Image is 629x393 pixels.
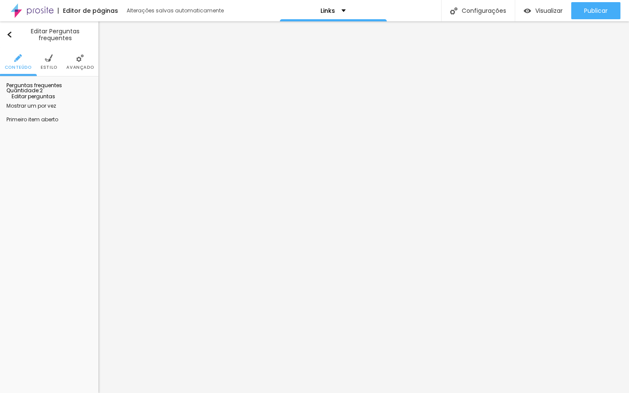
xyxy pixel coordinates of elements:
[98,21,629,393] iframe: Editor
[524,7,531,15] img: view-1.svg
[5,65,32,70] span: Conteúdo
[41,65,57,70] span: Estilo
[45,54,53,62] img: Icone
[58,8,118,14] div: Editor de páginas
[6,117,92,122] div: Primeiro item aberto
[584,7,608,14] span: Publicar
[571,2,620,19] button: Publicar
[14,54,22,62] img: Icone
[6,87,40,94] span: Quantidade :
[6,93,12,98] img: Icone
[6,83,92,88] div: Perguntas frequentes
[40,87,43,94] span: 2
[6,31,12,38] img: Icone
[535,7,563,14] span: Visualizar
[515,2,571,19] button: Visualizar
[6,103,92,109] div: Mostrar um por vez
[76,54,84,62] img: Icone
[320,8,335,14] p: Links
[6,93,55,100] span: Editar perguntas
[66,65,94,70] span: Avançado
[450,7,457,15] img: Icone
[127,8,225,13] div: Alterações salvas automaticamente
[6,28,92,41] div: Editar Perguntas frequentes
